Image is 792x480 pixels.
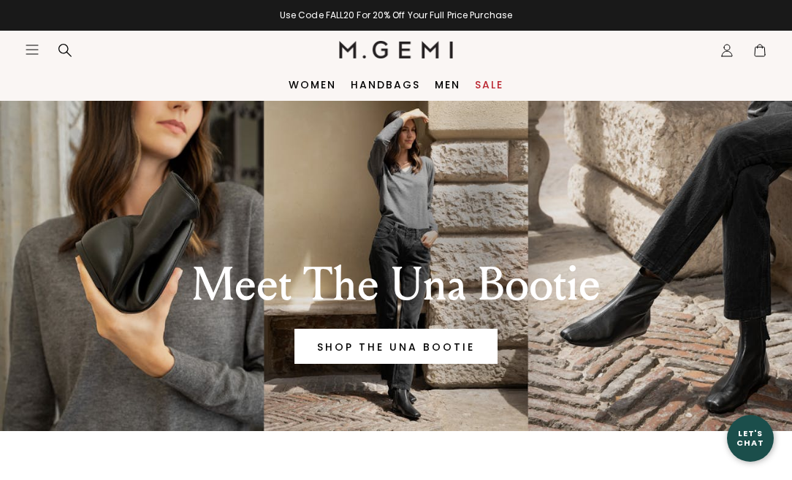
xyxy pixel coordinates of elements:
[435,79,460,91] a: Men
[475,79,503,91] a: Sale
[294,329,498,364] a: Banner primary button
[351,79,420,91] a: Handbags
[727,429,774,447] div: Let's Chat
[125,259,667,311] div: Meet The Una Bootie
[289,79,336,91] a: Women
[25,42,39,57] button: Open site menu
[339,41,454,58] img: M.Gemi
